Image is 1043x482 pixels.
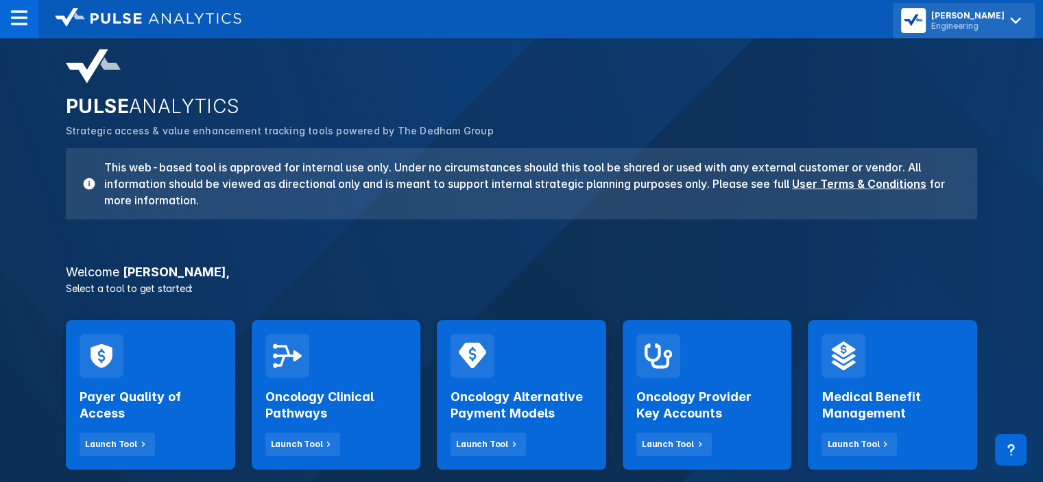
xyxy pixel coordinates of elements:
[80,389,221,422] h2: Payer Quality of Access
[642,438,694,450] div: Launch Tool
[931,21,1005,31] div: Engineering
[995,434,1027,466] div: Contact Support
[808,320,977,470] a: Medical Benefit ManagementLaunch Tool
[904,11,923,30] img: menu button
[58,281,985,296] p: Select a tool to get started:
[437,320,606,470] a: Oncology Alternative Payment ModelsLaunch Tool
[822,433,897,456] button: Launch Tool
[11,10,27,26] img: menu--horizontal.svg
[456,438,508,450] div: Launch Tool
[827,438,879,450] div: Launch Tool
[451,433,526,456] button: Launch Tool
[451,389,592,422] h2: Oncology Alternative Payment Models
[792,177,926,191] a: User Terms & Conditions
[66,49,121,84] img: pulse-analytics-logo
[85,438,137,450] div: Launch Tool
[38,8,241,30] a: logo
[623,320,792,470] a: Oncology Provider Key AccountsLaunch Tool
[66,320,235,470] a: Payer Quality of AccessLaunch Tool
[931,10,1005,21] div: [PERSON_NAME]
[66,265,119,279] span: Welcome
[80,433,155,456] button: Launch Tool
[265,389,407,422] h2: Oncology Clinical Pathways
[129,95,240,118] span: ANALYTICS
[636,433,712,456] button: Launch Tool
[66,95,977,118] h2: PULSE
[252,320,421,470] a: Oncology Clinical PathwaysLaunch Tool
[58,266,985,278] h3: [PERSON_NAME] ,
[66,123,977,138] p: Strategic access & value enhancement tracking tools powered by The Dedham Group
[265,433,341,456] button: Launch Tool
[271,438,323,450] div: Launch Tool
[96,159,961,208] h3: This web-based tool is approved for internal use only. Under no circumstances should this tool be...
[822,389,963,422] h2: Medical Benefit Management
[55,8,241,27] img: logo
[636,389,778,422] h2: Oncology Provider Key Accounts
